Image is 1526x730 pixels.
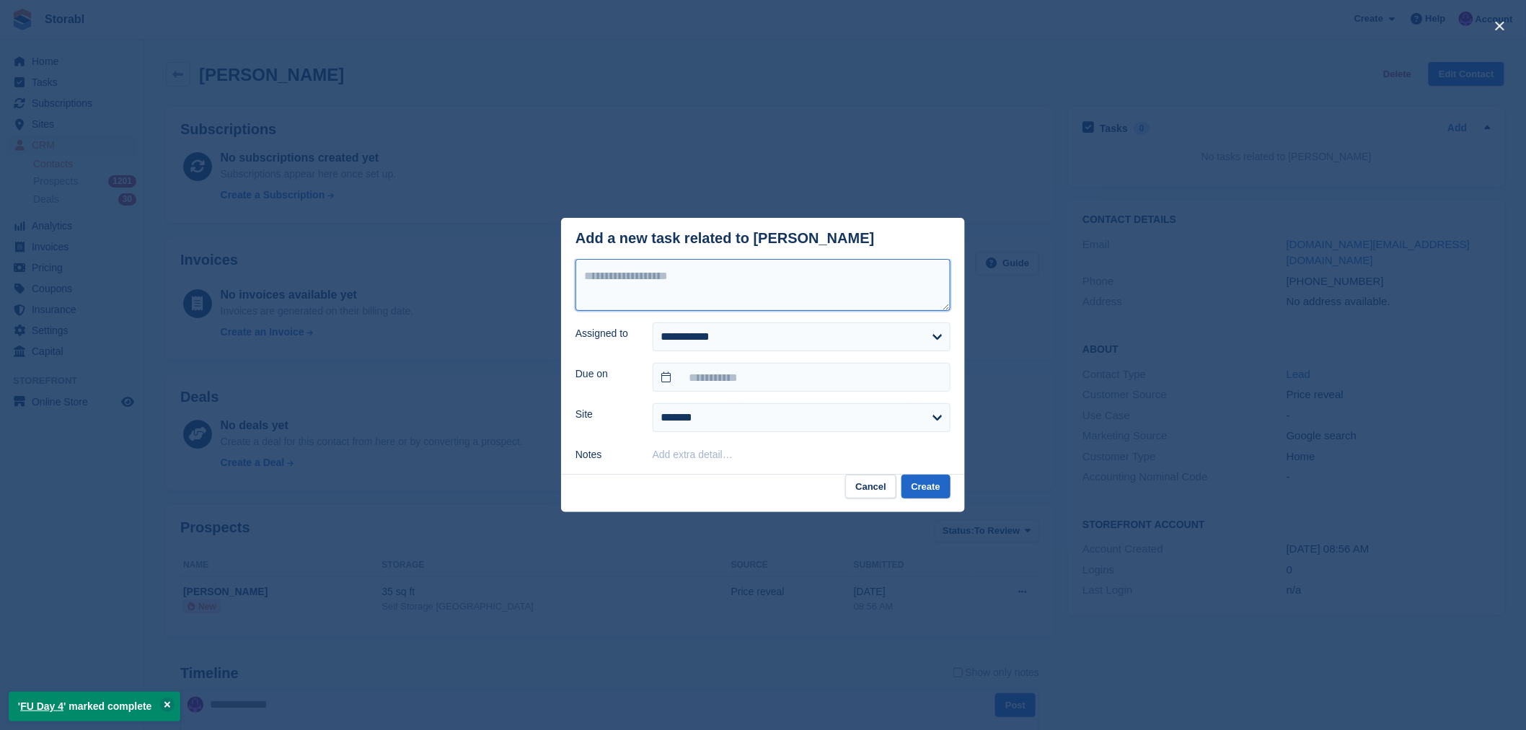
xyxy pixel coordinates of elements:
[20,700,63,712] a: FU Day 4
[575,407,635,422] label: Site
[575,230,875,247] div: Add a new task related to [PERSON_NAME]
[575,326,635,341] label: Assigned to
[575,447,635,462] label: Notes
[575,366,635,382] label: Due on
[653,449,733,460] button: Add extra detail…
[1488,14,1512,38] button: close
[9,692,180,721] p: ' ' marked complete
[901,475,951,498] button: Create
[845,475,896,498] button: Cancel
